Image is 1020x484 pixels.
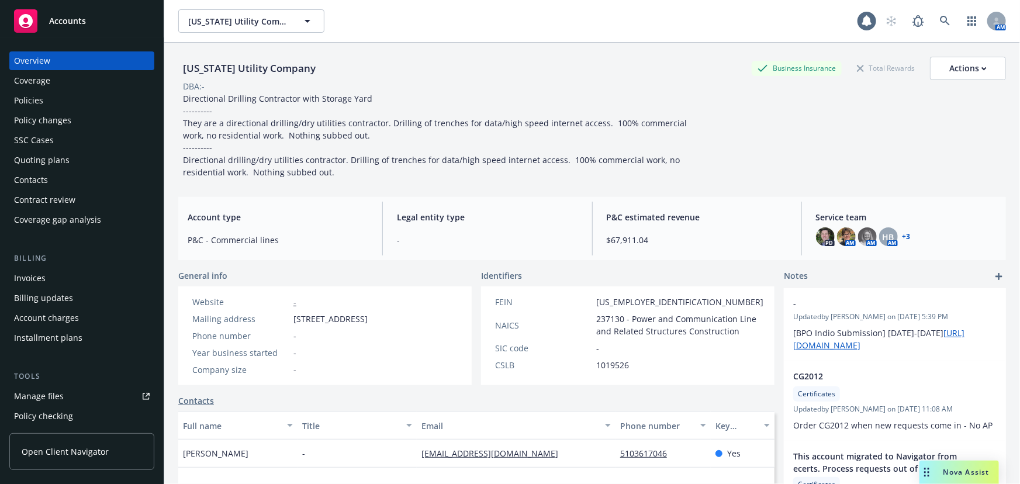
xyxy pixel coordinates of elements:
[919,461,934,484] div: Drag to move
[178,9,324,33] button: [US_STATE] Utility Company
[192,364,289,376] div: Company size
[620,420,693,432] div: Phone number
[9,51,154,70] a: Overview
[293,364,296,376] span: -
[816,227,835,246] img: photo
[417,412,616,440] button: Email
[793,404,997,414] span: Updated by [PERSON_NAME] on [DATE] 11:08 AM
[793,420,993,431] span: Order CG2012 when new requests come in - No AP
[14,191,75,209] div: Contract review
[949,57,987,79] div: Actions
[930,57,1006,80] button: Actions
[183,420,280,432] div: Full name
[14,131,54,150] div: SSC Cases
[14,309,79,327] div: Account charges
[49,16,86,26] span: Accounts
[596,313,763,337] span: 237130 - Power and Communication Line and Related Structures Construction
[907,9,930,33] a: Report a Bug
[9,253,154,264] div: Billing
[620,448,676,459] a: 5103617046
[858,227,877,246] img: photo
[9,71,154,90] a: Coverage
[798,389,835,399] span: Certificates
[793,450,966,475] span: This account migrated to Navigator from ecerts. Process requests out of Navigator.
[9,151,154,170] a: Quoting plans
[851,61,921,75] div: Total Rewards
[293,330,296,342] span: -
[397,234,578,246] span: -
[178,412,298,440] button: Full name
[495,342,592,354] div: SIC code
[183,80,205,92] div: DBA: -
[495,319,592,331] div: NAICS
[9,191,154,209] a: Contract review
[192,313,289,325] div: Mailing address
[188,234,368,246] span: P&C - Commercial lines
[298,412,417,440] button: Title
[14,329,82,347] div: Installment plans
[992,269,1006,284] a: add
[880,9,903,33] a: Start snowing
[596,296,763,308] span: [US_EMPLOYER_IDENTIFICATION_NUMBER]
[9,407,154,426] a: Policy checking
[9,5,154,37] a: Accounts
[192,296,289,308] div: Website
[9,309,154,327] a: Account charges
[9,289,154,307] a: Billing updates
[816,211,997,223] span: Service team
[9,371,154,382] div: Tools
[14,269,46,288] div: Invoices
[793,327,997,351] p: [BPO Indio Submission] [DATE]-[DATE]
[192,347,289,359] div: Year business started
[793,312,997,322] span: Updated by [PERSON_NAME] on [DATE] 5:39 PM
[293,296,296,307] a: -
[22,445,109,458] span: Open Client Navigator
[784,361,1006,441] div: CG2012CertificatesUpdatedby [PERSON_NAME] on [DATE] 11:08 AMOrder CG2012 when new requests come i...
[596,342,599,354] span: -
[837,227,856,246] img: photo
[9,387,154,406] a: Manage files
[14,289,73,307] div: Billing updates
[178,61,320,76] div: [US_STATE] Utility Company
[960,9,984,33] a: Switch app
[9,171,154,189] a: Contacts
[793,370,966,382] span: CG2012
[421,420,598,432] div: Email
[421,448,568,459] a: [EMAIL_ADDRESS][DOMAIN_NAME]
[14,51,50,70] div: Overview
[188,211,368,223] span: Account type
[293,313,368,325] span: [STREET_ADDRESS]
[596,359,629,371] span: 1019526
[919,461,999,484] button: Nova Assist
[293,347,296,359] span: -
[9,210,154,229] a: Coverage gap analysis
[192,330,289,342] div: Phone number
[14,387,64,406] div: Manage files
[784,269,808,284] span: Notes
[397,211,578,223] span: Legal entity type
[752,61,842,75] div: Business Insurance
[302,420,399,432] div: Title
[784,288,1006,361] div: -Updatedby [PERSON_NAME] on [DATE] 5:39 PM[BPO Indio Submission] [DATE]-[DATE][URL][DOMAIN_NAME]
[943,467,990,477] span: Nova Assist
[9,91,154,110] a: Policies
[9,329,154,347] a: Installment plans
[14,407,73,426] div: Policy checking
[616,412,711,440] button: Phone number
[495,359,592,371] div: CSLB
[302,447,305,459] span: -
[9,111,154,130] a: Policy changes
[903,233,911,240] a: +3
[481,269,522,282] span: Identifiers
[711,412,774,440] button: Key contact
[183,447,248,459] span: [PERSON_NAME]
[188,15,289,27] span: [US_STATE] Utility Company
[178,269,227,282] span: General info
[727,447,741,459] span: Yes
[495,296,592,308] div: FEIN
[14,111,71,130] div: Policy changes
[14,171,48,189] div: Contacts
[183,93,689,178] span: Directional Drilling Contractor with Storage Yard ---------- They are a directional drilling/dry ...
[715,420,757,432] div: Key contact
[607,211,787,223] span: P&C estimated revenue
